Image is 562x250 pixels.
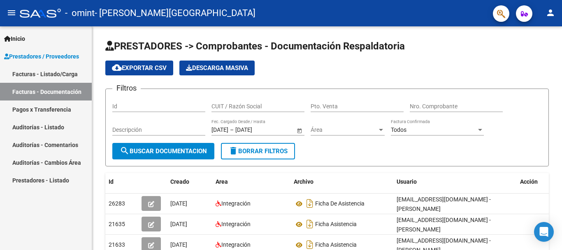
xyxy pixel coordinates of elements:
app-download-masive: Descarga masiva de comprobantes (adjuntos) [179,61,255,75]
span: 21633 [109,241,125,248]
i: Descargar documento [304,217,315,231]
i: Descargar documento [304,197,315,210]
datatable-header-cell: Creado [167,173,212,191]
span: [EMAIL_ADDRESS][DOMAIN_NAME] - [PERSON_NAME] [397,217,491,233]
button: Open calendar [295,126,304,135]
span: Archivo [294,178,314,185]
button: Buscar Documentacion [112,143,214,159]
span: 26283 [109,200,125,207]
mat-icon: search [120,146,130,156]
span: PRESTADORES -> Comprobantes - Documentación Respaldatoria [105,40,405,52]
span: Usuario [397,178,417,185]
span: Buscar Documentacion [120,147,207,155]
span: Todos [391,126,406,133]
mat-icon: cloud_download [112,63,122,72]
span: Borrar Filtros [228,147,288,155]
span: Prestadores / Proveedores [4,52,79,61]
span: – [230,126,234,133]
span: 21635 [109,221,125,227]
span: - omint [65,4,95,22]
span: Integración [221,241,251,248]
datatable-header-cell: Id [105,173,138,191]
span: Ficha Asistencia [315,221,357,228]
mat-icon: person [546,8,555,18]
datatable-header-cell: Area [212,173,290,191]
button: Descarga Masiva [179,61,255,75]
datatable-header-cell: Archivo [290,173,393,191]
span: Área [311,126,377,133]
input: Fecha inicio [211,126,228,133]
span: [DATE] [170,241,187,248]
span: Area [216,178,228,185]
span: [EMAIL_ADDRESS][DOMAIN_NAME] - [PERSON_NAME] [397,196,491,212]
span: [DATE] [170,221,187,227]
div: Open Intercom Messenger [534,222,554,242]
span: Descarga Masiva [186,64,248,72]
span: Exportar CSV [112,64,167,72]
span: Creado [170,178,189,185]
span: Ficha Asistencia [315,242,357,248]
button: Borrar Filtros [221,143,295,159]
span: [DATE] [170,200,187,207]
span: - [PERSON_NAME][GEOGRAPHIC_DATA] [95,4,255,22]
mat-icon: menu [7,8,16,18]
span: Acción [520,178,538,185]
datatable-header-cell: Acción [517,173,558,191]
button: Exportar CSV [105,61,173,75]
span: Inicio [4,34,25,43]
span: Ficha De Asistencia [315,201,365,207]
mat-icon: delete [228,146,238,156]
input: Fecha fin [235,126,276,133]
span: Id [109,178,114,185]
datatable-header-cell: Usuario [393,173,517,191]
span: Integración [221,221,251,227]
span: Integración [221,200,251,207]
h3: Filtros [112,82,141,94]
